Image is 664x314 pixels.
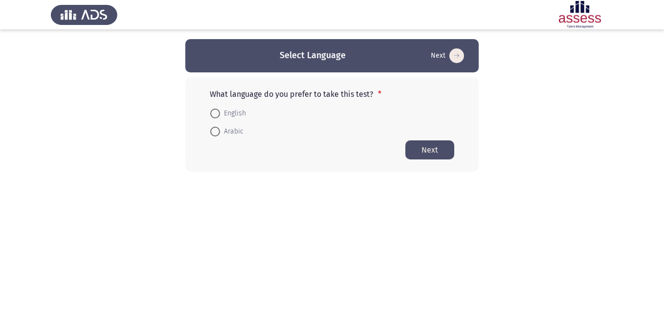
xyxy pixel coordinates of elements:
img: Assessment logo of ASSESS Employability - EBI [547,1,613,28]
button: Start assessment [428,48,467,64]
h3: Select Language [280,49,346,62]
p: What language do you prefer to take this test? [210,90,454,99]
button: Start assessment [405,140,454,159]
span: English [220,108,246,119]
span: Arabic [220,126,243,137]
img: Assess Talent Management logo [51,1,117,28]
